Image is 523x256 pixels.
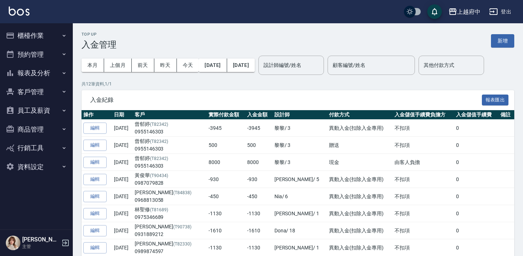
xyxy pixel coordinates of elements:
[173,224,191,229] p: (T90738)
[3,64,70,83] button: 報表及分析
[177,59,199,72] button: 今天
[135,248,205,255] p: 0989874597
[273,137,328,154] td: 黎黎 / 3
[112,205,133,222] td: [DATE]
[135,213,205,221] p: 0975346689
[135,231,205,238] p: 0931889212
[133,171,207,188] td: 黃俊華
[393,110,454,120] th: 入金儲值手續費負擔方
[454,120,499,137] td: 0
[245,171,272,188] td: -930
[90,96,482,104] span: 入金紀錄
[132,59,154,72] button: 前天
[427,4,442,19] button: save
[112,188,133,205] td: [DATE]
[112,222,133,239] td: [DATE]
[104,59,132,72] button: 上個月
[327,110,393,120] th: 付款方式
[445,4,483,19] button: 上越府中
[207,120,245,137] td: -3945
[199,59,227,72] button: [DATE]
[83,208,107,219] button: 編輯
[133,188,207,205] td: [PERSON_NAME]
[207,154,245,171] td: 8000
[245,188,272,205] td: -450
[22,236,59,243] h5: [PERSON_NAME]
[150,156,168,161] p: (T82342)
[491,37,514,44] a: 新增
[82,110,112,120] th: 操作
[112,120,133,137] td: [DATE]
[245,137,272,154] td: 500
[245,205,272,222] td: -1130
[245,120,272,137] td: -3945
[273,171,328,188] td: [PERSON_NAME] / 5
[491,34,514,48] button: 新增
[133,137,207,154] td: 曾郁婷
[3,157,70,176] button: 資料設定
[454,154,499,171] td: 0
[112,154,133,171] td: [DATE]
[150,173,168,178] p: (T90434)
[133,222,207,239] td: [PERSON_NAME]
[207,110,245,120] th: 實際付款金額
[327,222,393,239] td: 異動入金(扣除入金專用)
[273,188,328,205] td: Nia / 6
[3,120,70,139] button: 商品管理
[133,205,207,222] td: 林聖修
[173,241,191,247] p: (T82330)
[133,154,207,171] td: 曾郁婷
[273,154,328,171] td: 黎黎 / 3
[245,154,272,171] td: 8000
[82,40,116,50] h3: 入金管理
[83,140,107,151] button: 編輯
[227,59,255,72] button: [DATE]
[482,95,509,106] button: 報表匯出
[133,110,207,120] th: 客戶
[482,96,509,103] a: 報表匯出
[245,110,272,120] th: 入金金額
[327,205,393,222] td: 異動入金(扣除入金專用)
[393,137,454,154] td: 不扣項
[6,236,20,250] img: Person
[454,137,499,154] td: 0
[207,171,245,188] td: -930
[327,188,393,205] td: 異動入金(扣除入金專用)
[454,171,499,188] td: 0
[327,120,393,137] td: 異動入金(扣除入金專用)
[82,81,514,87] p: 共 12 筆資料, 1 / 1
[82,59,104,72] button: 本月
[112,171,133,188] td: [DATE]
[207,205,245,222] td: -1130
[393,154,454,171] td: 由客人負擔
[327,154,393,171] td: 現金
[327,171,393,188] td: 異動入金(扣除入金專用)
[83,123,107,134] button: 編輯
[83,225,107,236] button: 編輯
[150,122,168,127] p: (T82342)
[393,120,454,137] td: 不扣項
[135,196,205,204] p: 0968813058
[3,83,70,101] button: 客戶管理
[3,139,70,157] button: 行銷工具
[150,207,168,212] p: (T81689)
[9,7,29,16] img: Logo
[393,222,454,239] td: 不扣項
[273,120,328,137] td: 黎黎 / 3
[454,222,499,239] td: 0
[83,157,107,168] button: 編輯
[82,32,116,37] h2: Top Up
[393,171,454,188] td: 不扣項
[154,59,177,72] button: 昨天
[486,5,514,19] button: 登出
[454,205,499,222] td: 0
[133,120,207,137] td: 曾郁婷
[83,191,107,202] button: 編輯
[135,128,205,136] p: 0955146303
[112,137,133,154] td: [DATE]
[135,145,205,153] p: 0955146303
[393,188,454,205] td: 不扣項
[454,110,499,120] th: 入金儲值手續費
[207,137,245,154] td: 500
[135,179,205,187] p: 0987079828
